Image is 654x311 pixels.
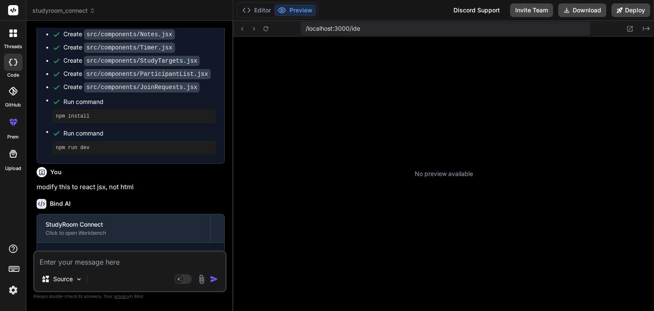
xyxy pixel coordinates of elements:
button: Editor [239,4,274,16]
code: src/components/JoinRequests.jsx [84,82,200,92]
label: GitHub [5,101,21,109]
label: code [7,72,19,79]
div: Create [63,43,175,52]
button: Invite Team [510,3,553,17]
h6: You [50,168,62,176]
code: src/components/StudyTargets.jsx [84,56,200,66]
span: Run command [63,129,216,138]
label: prem [7,133,19,141]
div: Discord Support [448,3,505,17]
code: src/components/Timer.jsx [84,43,175,53]
pre: npm install [56,113,212,120]
h6: Bind AI [50,199,71,208]
div: Click to open Workbench [46,230,202,236]
button: Deploy [611,3,650,17]
img: settings [6,283,20,297]
div: Create [63,69,211,78]
div: StudyRoom Connect [46,220,202,229]
p: No preview available [415,170,473,178]
div: Create [63,30,175,39]
button: Download [558,3,606,17]
label: threads [4,43,22,50]
pre: npm run dev [56,144,212,151]
button: Preview [274,4,316,16]
span: /localhost:3000/ide [306,24,360,33]
p: Source [53,275,73,283]
div: Create [63,56,200,65]
button: StudyRoom ConnectClick to open Workbench [37,214,210,242]
img: Pick Models [75,276,83,283]
div: Create [63,83,200,92]
p: Always double-check its answers. Your in Bind [33,292,227,300]
span: studyroom_connect [32,6,95,15]
span: privacy [114,294,129,299]
code: src/components/ParticipantList.jsx [84,69,211,79]
p: modify this to react jsx, not html [37,182,225,192]
span: Run command [63,98,216,106]
img: attachment [197,274,207,284]
img: icon [210,275,218,283]
label: Upload [5,165,21,172]
code: src/components/Notes.jsx [84,29,175,40]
